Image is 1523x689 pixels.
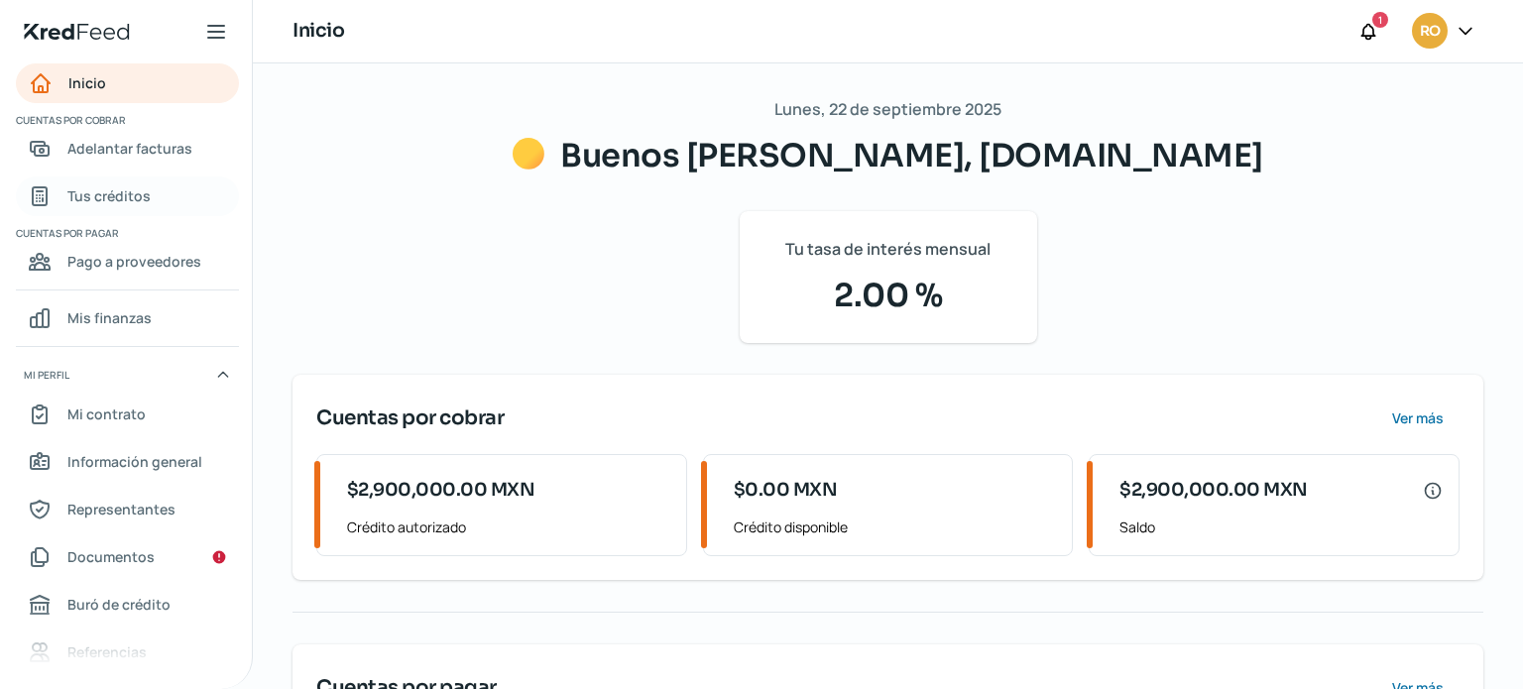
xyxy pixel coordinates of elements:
span: Adelantar facturas [67,136,192,161]
span: Información general [67,449,202,474]
span: Tus créditos [67,183,151,208]
a: Adelantar facturas [16,129,239,169]
span: $2,900,000.00 MXN [347,477,535,504]
span: Cuentas por cobrar [316,403,504,433]
span: 2.00 % [763,272,1013,319]
span: Referencias [67,639,147,664]
a: Inicio [16,63,239,103]
a: Referencias [16,632,239,672]
span: Mi contrato [67,402,146,426]
span: Buró de crédito [67,592,171,617]
span: Crédito autorizado [347,515,670,539]
a: Buró de crédito [16,585,239,625]
a: Mis finanzas [16,298,239,338]
a: Tus créditos [16,176,239,216]
a: Representantes [16,490,239,529]
h1: Inicio [293,17,344,46]
span: Inicio [68,70,106,95]
span: Representantes [67,497,176,521]
span: $2,900,000.00 MXN [1119,477,1308,504]
span: Mis finanzas [67,305,152,330]
span: Saldo [1119,515,1443,539]
span: Tu tasa de interés mensual [785,235,991,264]
span: Ver más [1392,411,1444,425]
button: Ver más [1375,399,1460,438]
span: Crédito disponible [734,515,1057,539]
a: Mi contrato [16,395,239,434]
span: Buenos [PERSON_NAME], [DOMAIN_NAME] [560,136,1263,175]
span: Cuentas por pagar [16,224,236,242]
span: 1 [1378,11,1382,29]
span: Cuentas por cobrar [16,111,236,129]
span: Documentos [67,544,155,569]
a: Información general [16,442,239,482]
span: Lunes, 22 de septiembre 2025 [774,95,1001,124]
span: RO [1420,20,1440,44]
img: Saludos [513,138,544,170]
a: Pago a proveedores [16,242,239,282]
span: Pago a proveedores [67,249,201,274]
a: Documentos [16,537,239,577]
span: Mi perfil [24,366,69,384]
span: $0.00 MXN [734,477,838,504]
